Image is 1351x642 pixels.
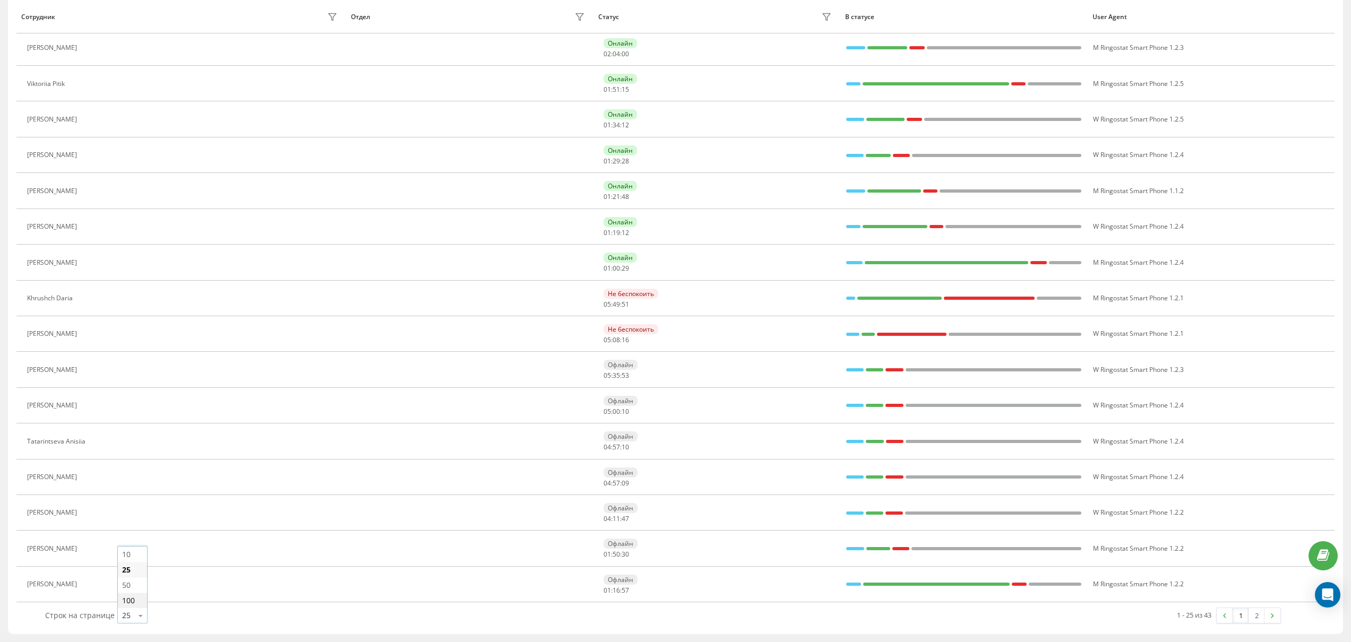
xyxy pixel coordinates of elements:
div: Офлайн [604,575,638,585]
span: M Ringostat Smart Phone 1.2.2 [1093,544,1184,553]
div: 1 - 25 из 43 [1177,610,1211,620]
div: User Agent [1092,13,1330,21]
div: [PERSON_NAME] [27,580,80,588]
span: 04 [604,479,611,488]
span: 10 [622,443,629,452]
div: : : [604,372,629,379]
span: 57 [613,479,620,488]
span: 01 [604,264,611,273]
span: 57 [613,443,620,452]
span: 00 [613,407,620,416]
div: : : [604,50,629,58]
div: : : [604,587,629,594]
div: : : [604,408,629,415]
span: W Ringostat Smart Phone 1.2.3 [1093,365,1184,374]
span: 34 [613,120,620,129]
span: 50 [122,580,131,590]
div: Сотрудник [21,13,55,21]
div: [PERSON_NAME] [27,187,80,195]
span: 16 [622,335,629,344]
div: : : [604,158,629,165]
span: 53 [622,371,629,380]
span: 05 [604,407,611,416]
span: 05 [604,371,611,380]
span: 09 [622,479,629,488]
div: [PERSON_NAME] [27,151,80,159]
div: Онлайн [604,145,637,155]
div: : : [604,193,629,201]
span: W Ringostat Smart Phone 1.2.4 [1093,437,1184,446]
div: [PERSON_NAME] [27,545,80,552]
span: 29 [613,157,620,166]
div: : : [604,265,629,272]
span: 51 [613,85,620,94]
div: [PERSON_NAME] [27,259,80,266]
span: 28 [622,157,629,166]
span: 05 [604,300,611,309]
div: : : [604,551,629,558]
span: 12 [622,228,629,237]
div: [PERSON_NAME] [27,330,80,337]
div: : : [604,480,629,487]
div: [PERSON_NAME] [27,473,80,481]
span: 29 [622,264,629,273]
span: 08 [613,335,620,344]
div: Офлайн [604,360,638,370]
span: 02 [604,49,611,58]
div: Онлайн [604,217,637,227]
a: 2 [1249,608,1264,623]
span: 25 [122,565,131,575]
div: Онлайн [604,181,637,191]
span: 01 [604,586,611,595]
span: M Ringostat Smart Phone 1.2.1 [1093,293,1184,302]
span: 50 [613,550,620,559]
div: Онлайн [604,109,637,119]
div: : : [604,515,629,523]
span: 01 [604,550,611,559]
div: Онлайн [604,253,637,263]
span: 49 [613,300,620,309]
span: M Ringostat Smart Phone 1.2.3 [1093,43,1184,52]
span: W Ringostat Smart Phone 1.2.2 [1093,508,1184,517]
div: Офлайн [604,431,638,441]
span: 10 [622,407,629,416]
div: Open Intercom Messenger [1315,582,1340,608]
span: 16 [613,586,620,595]
span: 30 [622,550,629,559]
div: Khrushch Daria [27,294,75,302]
div: Онлайн [604,38,637,48]
div: Viktoriia Pitik [27,80,67,88]
div: [PERSON_NAME] [27,116,80,123]
div: : : [604,122,629,129]
div: Не беспокоить [604,324,658,334]
div: : : [604,336,629,344]
div: [PERSON_NAME] [27,402,80,409]
span: Строк на странице [45,610,115,620]
span: 100 [122,595,135,605]
span: W Ringostat Smart Phone 1.2.5 [1093,115,1184,124]
div: [PERSON_NAME] [27,509,80,516]
div: [PERSON_NAME] [27,366,80,374]
div: Офлайн [604,396,638,406]
span: 48 [622,192,629,201]
span: 19 [613,228,620,237]
div: Отдел [351,13,370,21]
div: [PERSON_NAME] [27,223,80,230]
div: Tatarintseva Anisiia [27,438,88,445]
span: 04 [604,443,611,452]
span: M Ringostat Smart Phone 1.1.2 [1093,186,1184,195]
span: 11 [613,514,620,523]
span: 04 [604,514,611,523]
span: M Ringostat Smart Phone 1.2.4 [1093,258,1184,267]
div: Не беспокоить [604,289,658,299]
span: 10 [122,549,131,559]
span: W Ringostat Smart Phone 1.2.1 [1093,329,1184,338]
span: 35 [613,371,620,380]
span: W Ringostat Smart Phone 1.2.4 [1093,401,1184,410]
span: 51 [622,300,629,309]
div: [PERSON_NAME] [27,44,80,51]
span: M Ringostat Smart Phone 1.2.2 [1093,579,1184,588]
span: 01 [604,228,611,237]
div: : : [604,229,629,237]
span: 01 [604,192,611,201]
